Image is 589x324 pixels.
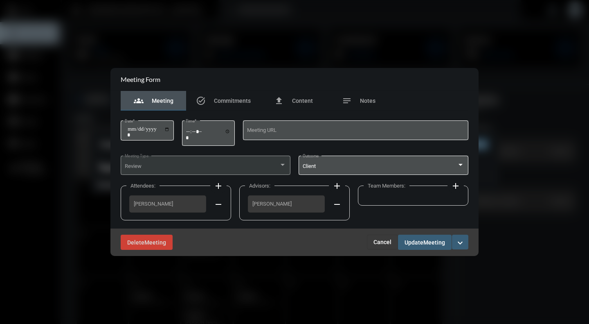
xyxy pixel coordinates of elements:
[364,183,409,189] label: Team Members:
[245,183,274,189] label: Advisors:
[360,97,375,104] span: Notes
[292,97,313,104] span: Content
[342,96,352,106] mat-icon: notes
[373,239,391,245] span: Cancel
[121,235,173,250] button: DeleteMeeting
[196,96,206,106] mat-icon: task_alt
[214,97,251,104] span: Commitments
[152,97,173,104] span: Meeting
[126,183,160,189] label: Attendees:
[125,163,142,169] span: Review
[144,239,166,246] span: Meeting
[134,201,202,207] span: [PERSON_NAME]
[451,181,461,191] mat-icon: add
[332,199,342,209] mat-icon: remove
[455,238,465,248] mat-icon: expand_more
[134,96,144,106] mat-icon: groups
[252,201,320,207] span: [PERSON_NAME]
[121,75,160,83] h2: Meeting Form
[367,235,398,249] button: Cancel
[332,181,342,191] mat-icon: add
[274,96,284,106] mat-icon: file_upload
[303,163,316,169] span: Client
[405,239,423,246] span: Update
[214,199,223,209] mat-icon: remove
[214,181,223,191] mat-icon: add
[423,239,445,246] span: Meeting
[127,239,144,246] span: Delete
[398,235,452,250] button: UpdateMeeting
